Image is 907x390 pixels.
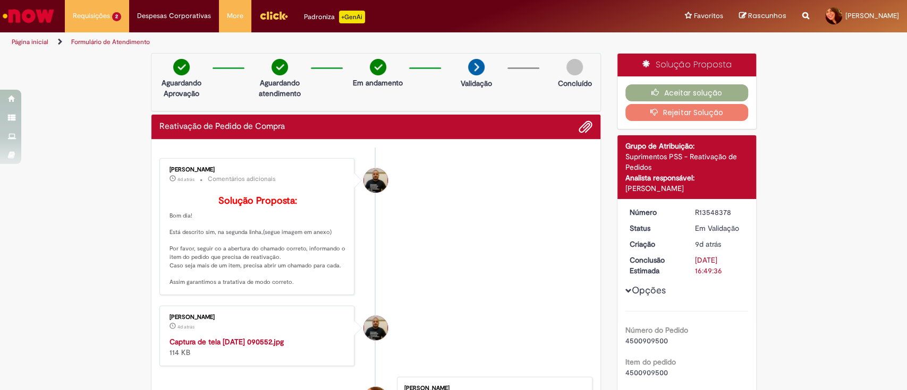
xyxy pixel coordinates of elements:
div: Analista responsável: [625,172,748,183]
span: Requisições [73,11,110,21]
div: Gabriel Castelo Rainiak [363,316,388,340]
h2: Reativação de Pedido de Compra Histórico de tíquete [159,122,285,132]
div: Grupo de Atribuição: [625,141,748,151]
p: +GenAi [339,11,365,23]
dt: Status [622,223,687,233]
b: Número do Pedido [625,325,688,335]
time: 24/09/2025 09:07:40 [177,176,194,183]
span: 4500909500 [625,368,668,377]
p: Concluído [557,78,591,89]
div: Gabriel Castelo Rainiak [363,168,388,193]
div: [DATE] 16:49:36 [695,255,744,276]
img: check-circle-green.png [272,59,288,75]
div: [PERSON_NAME] [625,183,748,194]
span: Rascunhos [748,11,786,21]
time: 18/09/2025 16:49:33 [695,239,721,249]
span: 2 [112,12,121,21]
p: Aguardando atendimento [254,77,306,99]
button: Aceitar solução [625,84,748,101]
div: R13548378 [695,207,744,218]
b: Item do pedido [625,357,676,367]
span: Favoritos [694,11,723,21]
div: Solução Proposta [617,54,756,76]
time: 24/09/2025 09:06:48 [177,324,194,330]
div: Padroniza [304,11,365,23]
img: arrow-next.png [468,59,485,75]
div: 114 KB [169,336,346,358]
div: [PERSON_NAME] [169,314,346,320]
img: click_logo_yellow_360x200.png [259,7,288,23]
div: Em Validação [695,223,744,233]
dt: Criação [622,239,687,249]
a: Formulário de Atendimento [71,38,150,46]
span: 4d atrás [177,324,194,330]
div: Suprimentos PSS - Reativação de Pedidos [625,151,748,172]
p: Bom dia! Está descrito sim, na segunda linha,(segue imagem em anexo) Por favor, seguir co a abert... [169,196,346,287]
span: 9d atrás [695,239,721,249]
a: Captura de tela [DATE] 090552.jpg [169,337,284,346]
small: Comentários adicionais [208,175,276,184]
img: img-circle-grey.png [566,59,583,75]
b: Solução Proposta: [218,195,297,207]
img: ServiceNow [1,5,56,27]
span: 4d atrás [177,176,194,183]
button: Rejeitar Solução [625,104,748,121]
a: Rascunhos [739,11,786,21]
p: Validação [461,78,492,89]
span: 4500909500 [625,336,668,345]
div: 18/09/2025 16:49:33 [695,239,744,249]
p: Aguardando Aprovação [156,77,207,99]
span: More [227,11,243,21]
a: Página inicial [12,38,48,46]
img: check-circle-green.png [370,59,386,75]
dt: Número [622,207,687,218]
p: Em andamento [353,77,403,88]
div: [PERSON_NAME] [169,167,346,173]
dt: Conclusão Estimada [622,255,687,276]
ul: Trilhas de página [8,32,597,52]
span: [PERSON_NAME] [845,11,899,20]
img: check-circle-green.png [173,59,190,75]
button: Adicionar anexos [579,120,592,134]
span: Despesas Corporativas [137,11,211,21]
